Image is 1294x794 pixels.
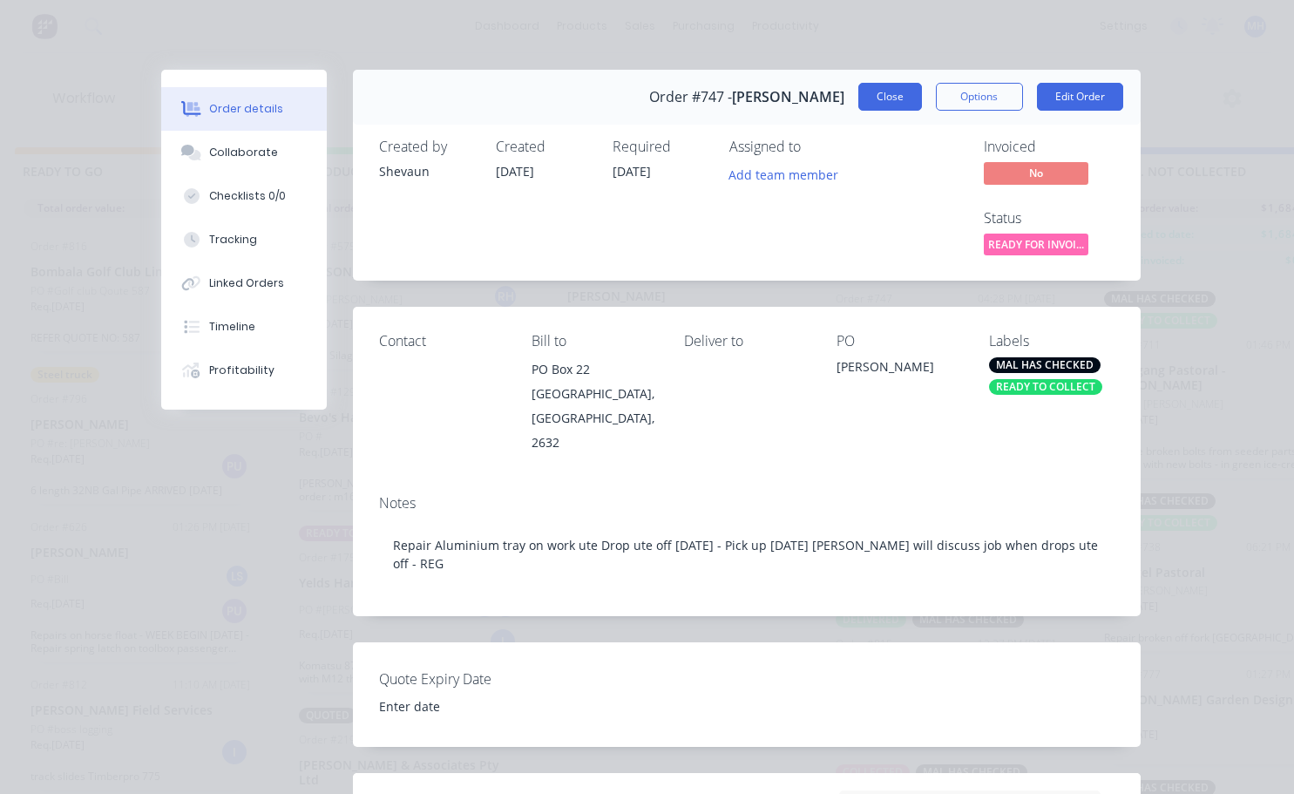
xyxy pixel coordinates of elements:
span: [DATE] [496,163,534,180]
div: Collaborate [209,145,278,160]
label: Quote Expiry Date [379,668,597,689]
span: Order #747 - [649,89,732,105]
button: Options [936,83,1023,111]
div: [GEOGRAPHIC_DATA], [GEOGRAPHIC_DATA], 2632 [532,382,656,455]
button: Collaborate [161,131,327,174]
span: [DATE] [613,163,651,180]
button: Timeline [161,305,327,349]
div: [PERSON_NAME] [837,357,961,382]
div: MAL HAS CHECKED [989,357,1101,373]
span: READY FOR INVOI... [984,234,1088,255]
input: Enter date [367,694,584,720]
div: Required [613,139,708,155]
button: Linked Orders [161,261,327,305]
div: Order details [209,101,283,117]
div: Status [984,210,1114,227]
div: Notes [379,495,1114,512]
button: Checklists 0/0 [161,174,327,218]
div: Linked Orders [209,275,284,291]
button: Close [858,83,922,111]
button: READY FOR INVOI... [984,234,1088,260]
div: PO [837,333,961,349]
div: PO Box 22 [532,357,656,382]
div: READY TO COLLECT [989,379,1102,395]
div: Created [496,139,592,155]
button: Add team member [719,162,847,186]
div: Labels [989,333,1114,349]
button: Profitability [161,349,327,392]
div: PO Box 22[GEOGRAPHIC_DATA], [GEOGRAPHIC_DATA], 2632 [532,357,656,455]
div: Assigned to [729,139,904,155]
div: Shevaun [379,162,475,180]
div: Tracking [209,232,257,248]
div: Created by [379,139,475,155]
div: Deliver to [684,333,809,349]
div: Repair Aluminium tray on work ute Drop ute off [DATE] - Pick up [DATE] [PERSON_NAME] will discuss... [379,519,1114,590]
div: Checklists 0/0 [209,188,286,204]
button: Tracking [161,218,327,261]
button: Order details [161,87,327,131]
div: Invoiced [984,139,1114,155]
div: Timeline [209,319,255,335]
div: Profitability [209,363,274,378]
button: Add team member [729,162,848,186]
div: Bill to [532,333,656,349]
span: [PERSON_NAME] [732,89,844,105]
span: No [984,162,1088,184]
button: Edit Order [1037,83,1123,111]
div: Contact [379,333,504,349]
